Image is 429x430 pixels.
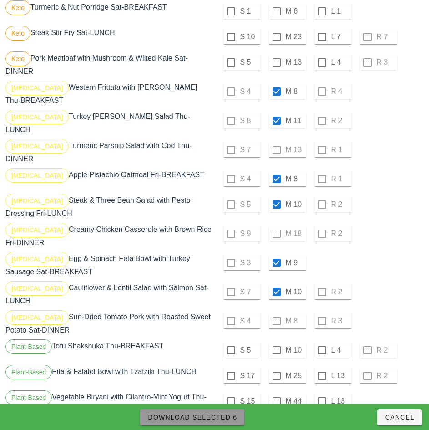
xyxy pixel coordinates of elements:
label: M 44 [286,397,304,406]
span: [MEDICAL_DATA] [11,311,63,324]
label: S 1 [240,7,258,16]
span: [MEDICAL_DATA] [11,223,63,237]
label: L 7 [331,32,349,41]
label: L 4 [331,58,349,67]
label: M 6 [286,7,304,16]
label: M 10 [286,200,304,209]
div: Apple Pistachio Oatmeal Fri-BREAKFAST [4,166,215,192]
span: [MEDICAL_DATA] [11,169,63,182]
label: S 5 [240,346,258,355]
span: Plant-Based [11,391,46,404]
label: M 8 [286,87,304,96]
label: S 10 [240,32,258,41]
label: L 13 [331,397,349,406]
label: M 10 [286,346,304,355]
div: Cauliflower & Lentil Salad with Salmon Sat-LUNCH [4,279,215,308]
div: Vegetable Biryani with Cilantro-Mint Yogurt Thu-DINNER [4,389,215,418]
label: M 11 [286,116,304,125]
span: Keto [11,1,25,15]
label: M 8 [286,174,304,184]
span: [MEDICAL_DATA] [11,139,63,153]
div: Western Frittata with [PERSON_NAME] Thu-BREAKFAST [4,79,215,108]
span: Plant-Based [11,340,46,353]
div: Turmeric Parsnip Salad with Cod Thu-DINNER [4,137,215,166]
div: Steak Stir Fry Sat-LUNCH [4,24,215,50]
span: [MEDICAL_DATA] [11,282,63,295]
span: Download Selected 6 [147,414,237,421]
label: L 1 [331,7,349,16]
span: [MEDICAL_DATA] [11,81,63,95]
span: Keto [11,52,25,66]
div: Tofu Shakshuka Thu-BREAKFAST [4,338,215,363]
label: S 15 [240,397,258,406]
div: Steak & Three Bean Salad with Pesto Dressing Fri-LUNCH [4,192,215,221]
div: Pita & Falafel Bowl with Tzatziki Thu-LUNCH [4,363,215,389]
label: S 5 [240,58,258,67]
span: Plant-Based [11,365,46,379]
span: [MEDICAL_DATA] [11,110,63,124]
label: M 9 [286,258,304,267]
span: [MEDICAL_DATA] [11,194,63,208]
label: M 25 [286,371,304,380]
span: [MEDICAL_DATA] [11,252,63,266]
label: S 17 [240,371,258,380]
div: Egg & Spinach Feta Bowl with Turkey Sausage Sat-BREAKFAST [4,250,215,279]
label: L 13 [331,371,349,380]
button: Cancel [377,409,422,425]
label: M 10 [286,287,304,297]
label: M 13 [286,58,304,67]
label: M 23 [286,32,304,41]
div: Turkey [PERSON_NAME] Salad Thu-LUNCH [4,108,215,137]
div: Creamy Chicken Casserole with Brown Rice Fri-DINNER [4,221,215,250]
button: Download Selected 6 [140,409,244,425]
div: Sun-Dried Tomato Pork with Roasted Sweet Potato Sat-DINNER [4,308,215,338]
label: L 4 [331,346,349,355]
span: Cancel [384,414,414,421]
div: Pork Meatloaf with Mushroom & Wilted Kale Sat-DINNER [4,50,215,79]
span: Keto [11,26,25,40]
